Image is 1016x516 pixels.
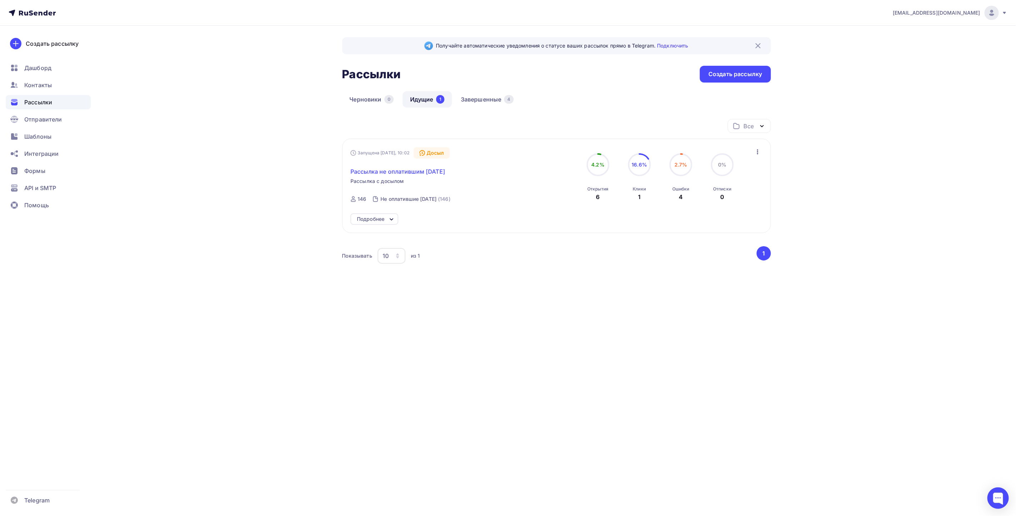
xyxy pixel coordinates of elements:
[504,95,513,104] div: 4
[424,41,433,50] img: Telegram
[638,193,641,201] div: 1
[342,252,372,259] div: Показывать
[24,167,45,175] span: Формы
[436,95,444,104] div: 1
[380,193,451,205] a: Не оплатившие [DATE] (146)
[24,64,51,72] span: Дашборд
[6,164,91,178] a: Формы
[24,201,49,209] span: Помощь
[743,122,753,130] div: Все
[24,184,56,192] span: API и SMTP
[411,252,420,259] div: из 1
[6,129,91,144] a: Шаблоны
[757,246,771,261] button: Go to page 1
[893,6,1007,20] a: [EMAIL_ADDRESS][DOMAIN_NAME]
[893,9,980,16] span: [EMAIL_ADDRESS][DOMAIN_NAME]
[377,248,406,264] button: 10
[350,167,445,176] span: Рассылка не оплатившим [DATE]
[633,186,646,192] div: Клики
[674,162,687,168] span: 2.7%
[24,149,59,158] span: Интеграции
[6,95,91,109] a: Рассылки
[342,91,401,108] a: Черновики0
[357,215,384,223] div: Подробнее
[24,496,50,505] span: Telegram
[713,186,731,192] div: Отписки
[350,178,404,185] span: Рассылка с досылом
[403,91,452,108] a: Идущие1
[587,186,608,192] div: Открытия
[6,78,91,92] a: Контакты
[6,61,91,75] a: Дашборд
[350,150,409,156] div: Запущена [DATE], 10:02
[384,95,394,104] div: 0
[26,39,79,48] div: Создать рассылку
[728,119,771,133] button: Все
[24,81,52,89] span: Контакты
[342,67,401,81] h2: Рассылки
[591,162,604,168] span: 4.2%
[632,162,647,168] span: 16.6%
[657,43,688,49] a: Подключить
[672,186,689,192] div: Ошибки
[679,193,683,201] div: 4
[438,195,450,203] div: (146)
[596,193,600,201] div: 6
[383,252,389,260] div: 10
[6,112,91,126] a: Отправители
[718,162,726,168] span: 0%
[24,98,52,106] span: Рассылки
[380,195,437,203] div: Не оплатившие [DATE]
[720,193,724,201] div: 0
[436,42,688,49] span: Получайте автоматические уведомления о статусе ваших рассылок прямо в Telegram.
[24,132,51,141] span: Шаблоны
[755,246,771,261] ul: Pagination
[24,115,62,124] span: Отправители
[414,147,450,159] div: Досыл
[358,195,366,203] div: 146
[453,91,521,108] a: Завершенные4
[708,70,762,78] div: Создать рассылку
